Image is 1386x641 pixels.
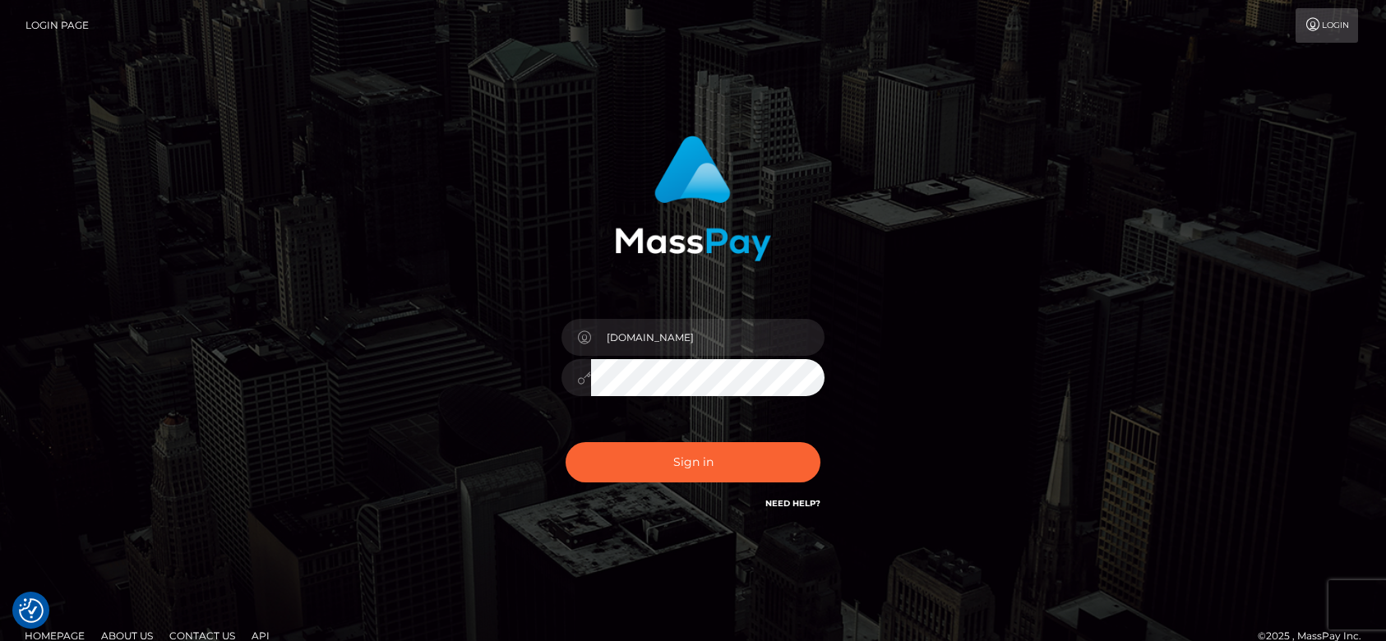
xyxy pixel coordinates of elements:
img: MassPay Login [615,136,771,261]
a: Login [1296,8,1358,43]
a: Login Page [25,8,89,43]
input: Username... [591,319,825,356]
button: Sign in [566,442,820,482]
img: Revisit consent button [19,598,44,623]
a: Need Help? [765,498,820,509]
button: Consent Preferences [19,598,44,623]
